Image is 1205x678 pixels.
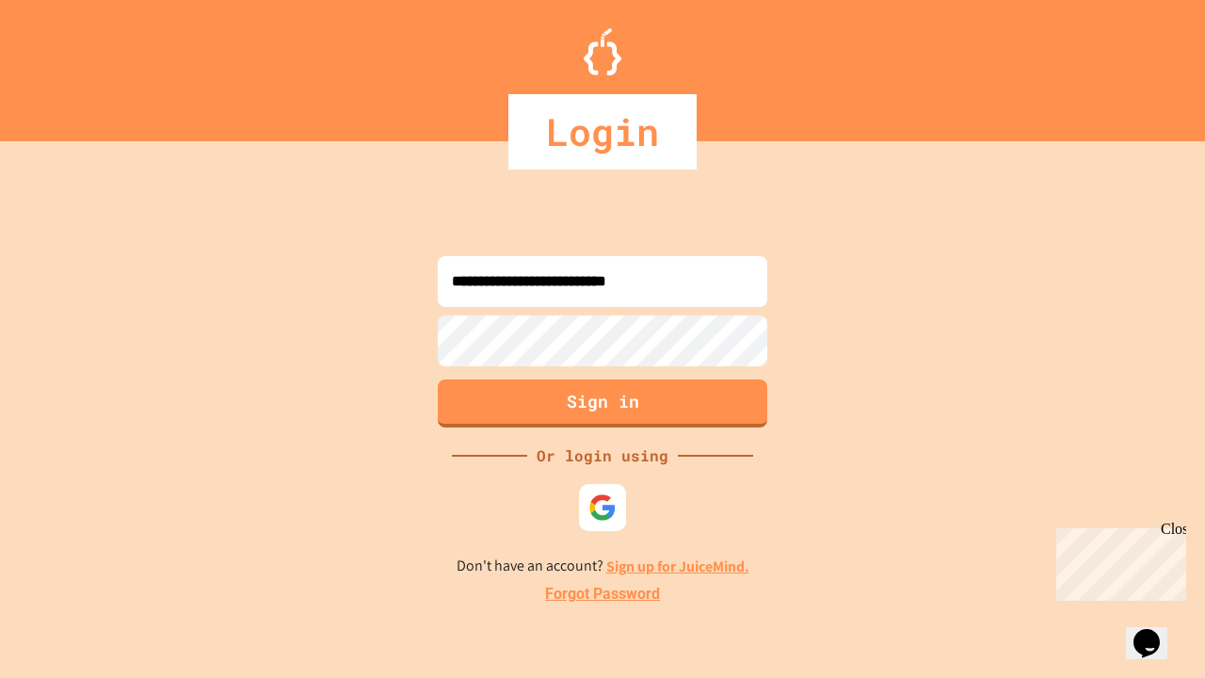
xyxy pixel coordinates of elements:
[527,444,678,467] div: Or login using
[545,583,660,605] a: Forgot Password
[1049,521,1186,601] iframe: chat widget
[8,8,130,120] div: Chat with us now!Close
[457,555,749,578] p: Don't have an account?
[438,379,767,428] button: Sign in
[588,493,617,522] img: google-icon.svg
[1126,603,1186,659] iframe: chat widget
[606,557,749,576] a: Sign up for JuiceMind.
[584,28,621,75] img: Logo.svg
[508,94,697,169] div: Login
